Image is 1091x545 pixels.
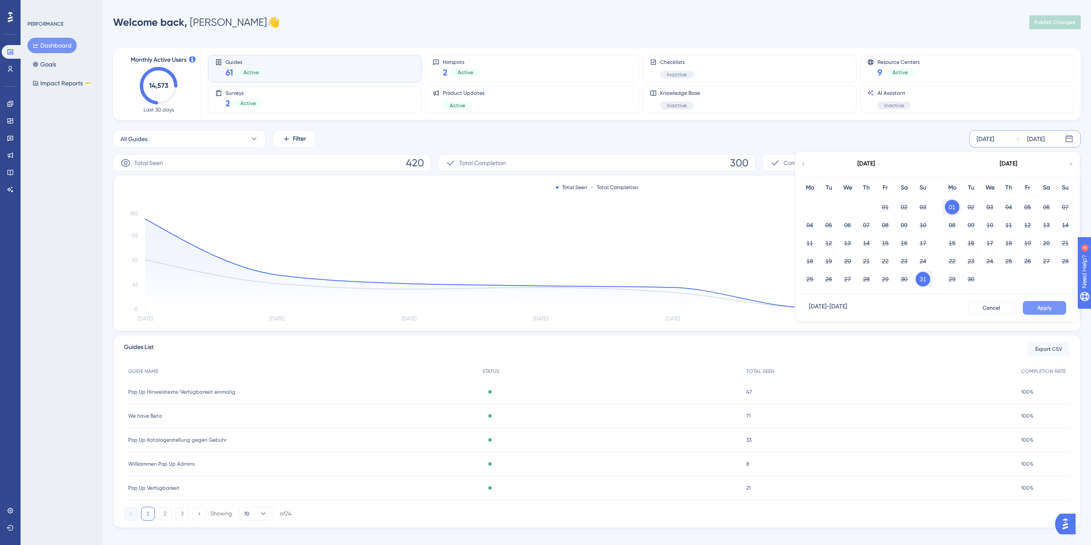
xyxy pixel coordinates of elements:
div: Su [914,183,932,193]
span: Active [243,69,259,76]
button: 16 [964,236,978,250]
button: 22 [878,254,893,268]
button: 23 [897,254,911,268]
span: Inactive [667,102,687,109]
div: [PERSON_NAME] 👋 [113,15,280,29]
button: 16 [897,236,911,250]
span: Pop Up Katalogerstellung gegen Gebühr [128,437,227,443]
span: Guides [225,59,266,65]
div: We [838,183,857,193]
span: 61 [225,66,233,78]
button: 01 [878,200,893,214]
tspan: [DATE] [665,316,680,322]
button: 03 [916,200,930,214]
span: Completion Rate [784,158,830,168]
text: 14,573 [149,81,168,90]
iframe: UserGuiding AI Assistant Launcher [1055,511,1081,537]
button: 03 [983,200,997,214]
button: 18 [802,254,817,268]
span: Cancel [983,304,1000,311]
span: Monthly Active Users [131,55,186,65]
span: 9 [878,66,882,78]
span: TOTAL SEEN [746,368,774,375]
button: 19 [1020,236,1035,250]
button: 05 [821,218,836,232]
span: GUIDE NAME [128,368,158,375]
button: Goals [27,57,61,72]
tspan: [DATE] [533,316,548,322]
div: We [980,183,999,193]
button: Dashboard [27,38,77,53]
span: Hotspots [443,59,480,65]
span: Export CSV [1035,346,1062,352]
button: 14 [1058,218,1073,232]
span: Pop Up Verfügbarkeit [128,485,180,491]
span: 33 [746,437,751,443]
span: Apply [1037,304,1052,311]
span: 100% [1021,388,1034,395]
span: Need Help? [20,2,54,12]
button: 30 [964,272,978,286]
span: COMPLETION RATE [1021,368,1066,375]
div: [DATE] [1027,134,1045,144]
button: 27 [1039,254,1054,268]
span: Knowledge Base [660,90,700,96]
button: 26 [1020,254,1035,268]
button: 25 [802,272,817,286]
button: 10 [239,507,273,521]
button: 12 [821,236,836,250]
button: 05 [1020,200,1035,214]
div: [DATE] [977,134,994,144]
tspan: 90 [132,257,138,263]
span: 47 [746,388,752,395]
span: Total Completion [459,158,506,168]
div: Total Completion [591,184,638,191]
div: Total Seen [556,184,587,191]
span: Active [458,69,473,76]
span: Last 30 days [144,106,174,113]
button: Cancel [968,301,1014,315]
button: 30 [897,272,911,286]
div: of 24 [280,510,292,518]
button: 23 [964,254,978,268]
div: Mo [800,183,819,193]
span: We have Beta [128,413,162,419]
tspan: 45 [132,282,138,288]
button: 02 [964,200,978,214]
div: [DATE] - [DATE] [809,301,847,315]
button: Publish Changes [1029,15,1081,29]
button: 31 [916,272,930,286]
button: Filter [273,130,316,148]
button: Apply [1023,301,1066,315]
div: BETA [84,81,92,85]
div: Tu [962,183,980,193]
button: 29 [878,272,893,286]
span: 21 [746,485,751,491]
span: Active [893,69,908,76]
div: Showing [210,510,232,518]
button: 21 [1058,236,1073,250]
span: 100% [1021,485,1034,491]
span: AI Assistant [878,90,911,96]
span: Inactive [667,71,687,78]
span: Active [240,100,256,107]
span: Active [450,102,465,109]
span: 420 [406,156,424,170]
button: 27 [840,272,855,286]
button: 12 [1020,218,1035,232]
button: 08 [945,218,959,232]
button: All Guides [113,130,266,148]
button: 17 [916,236,930,250]
tspan: 135 [131,233,138,239]
span: 8 [746,461,749,467]
button: 26 [821,272,836,286]
span: Checklists [660,59,694,66]
div: Su [1056,183,1075,193]
button: 28 [1058,254,1073,268]
button: 01 [945,200,959,214]
button: 17 [983,236,997,250]
span: STATUS [482,368,499,375]
button: 20 [1039,236,1054,250]
tspan: 0 [135,306,138,312]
